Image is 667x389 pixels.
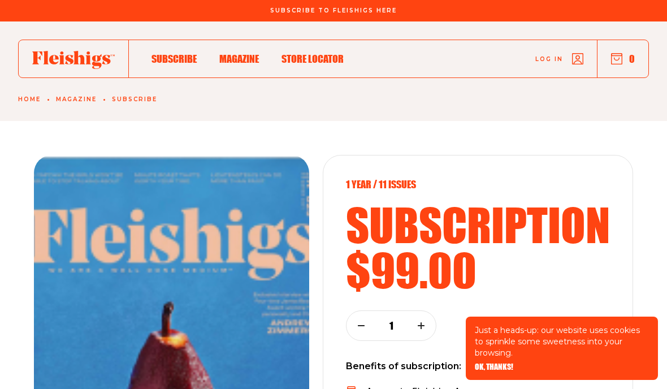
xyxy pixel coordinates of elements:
p: 1 [384,319,399,332]
h2: subscription [346,202,610,247]
p: Benefits of subscription: [346,359,610,374]
a: Magazine [56,96,97,103]
p: Just a heads-up: our website uses cookies to sprinkle some sweetness into your browsing. [475,325,649,358]
button: OK, THANKS! [475,363,513,371]
a: Subscribe To Fleishigs Here [268,7,399,13]
span: Store locator [281,53,344,65]
a: Subscribe [151,51,197,66]
a: Home [18,96,41,103]
button: 0 [611,53,635,65]
p: 1 year / 11 Issues [346,178,610,191]
span: Subscribe [151,53,197,65]
h2: $99.00 [346,247,610,292]
span: Log in [535,55,563,63]
a: Store locator [281,51,344,66]
a: Magazine [219,51,259,66]
span: Subscribe To Fleishigs Here [270,7,397,14]
span: Magazine [219,53,259,65]
a: Log in [535,53,583,64]
a: Subscribe [112,96,157,103]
